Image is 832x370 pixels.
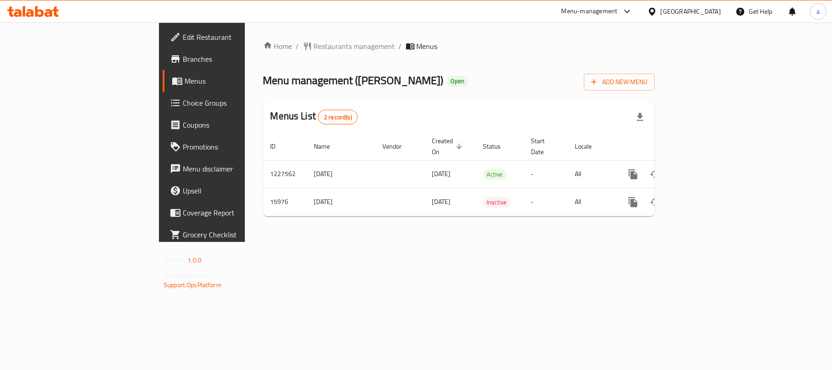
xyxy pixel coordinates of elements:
[270,109,358,124] h2: Menus List
[447,77,468,85] span: Open
[185,75,291,86] span: Menus
[163,70,298,92] a: Menus
[183,141,291,152] span: Promotions
[483,141,513,152] span: Status
[163,26,298,48] a: Edit Restaurant
[164,279,222,291] a: Support.OpsPlatform
[163,202,298,224] a: Coverage Report
[263,70,444,91] span: Menu management ( [PERSON_NAME] )
[183,54,291,64] span: Branches
[183,32,291,43] span: Edit Restaurant
[432,168,451,180] span: [DATE]
[524,188,568,216] td: -
[163,180,298,202] a: Upsell
[163,158,298,180] a: Menu disclaimer
[183,207,291,218] span: Coverage Report
[163,114,298,136] a: Coupons
[270,141,288,152] span: ID
[383,141,414,152] span: Vendor
[591,76,647,88] span: Add New Menu
[163,92,298,114] a: Choice Groups
[163,224,298,246] a: Grocery Checklist
[187,254,201,266] span: 1.0.0
[417,41,438,52] span: Menus
[629,106,651,128] div: Export file
[644,191,666,213] button: Change Status
[183,185,291,196] span: Upsell
[483,197,511,208] span: Inactive
[816,6,820,16] span: a
[163,136,298,158] a: Promotions
[483,197,511,208] div: Inactive
[661,6,721,16] div: [GEOGRAPHIC_DATA]
[483,169,507,180] span: Active
[432,135,465,157] span: Created On
[622,163,644,185] button: more
[568,188,615,216] td: All
[399,41,402,52] li: /
[622,191,644,213] button: more
[183,97,291,108] span: Choice Groups
[318,110,358,124] div: Total records count
[531,135,557,157] span: Start Date
[263,133,717,216] table: enhanced table
[575,141,604,152] span: Locale
[432,196,451,208] span: [DATE]
[615,133,717,161] th: Actions
[183,163,291,174] span: Menu disclaimer
[584,74,655,91] button: Add New Menu
[164,254,186,266] span: Version:
[644,163,666,185] button: Change Status
[163,48,298,70] a: Branches
[447,76,468,87] div: Open
[307,188,376,216] td: [DATE]
[314,41,395,52] span: Restaurants management
[164,270,206,282] span: Get support on:
[568,160,615,188] td: All
[314,141,342,152] span: Name
[318,113,357,122] span: 2 record(s)
[183,119,291,130] span: Coupons
[562,6,618,17] div: Menu-management
[263,41,655,52] nav: breadcrumb
[307,160,376,188] td: [DATE]
[303,41,395,52] a: Restaurants management
[183,229,291,240] span: Grocery Checklist
[524,160,568,188] td: -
